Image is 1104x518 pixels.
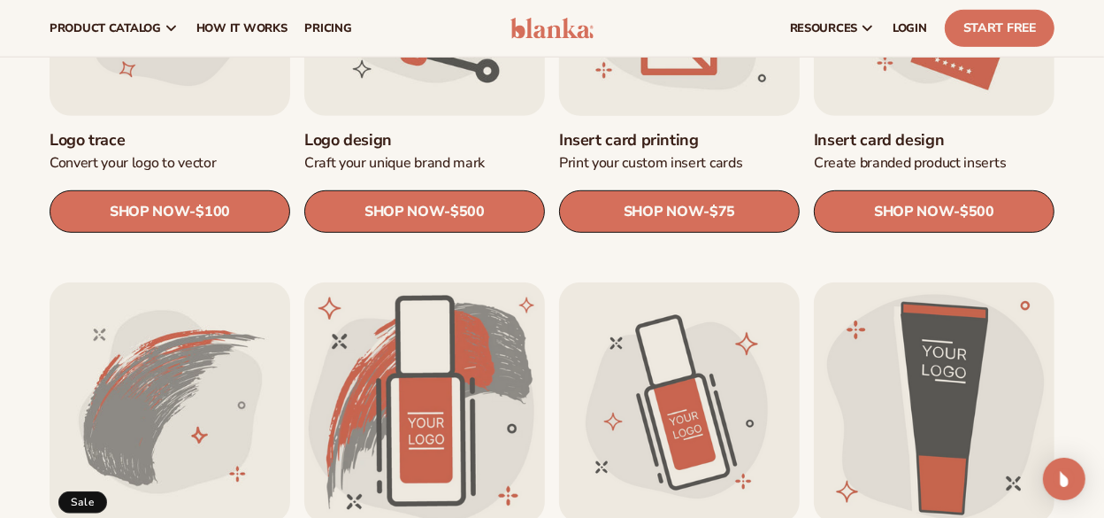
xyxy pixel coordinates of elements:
[450,204,485,220] span: $500
[893,21,927,35] span: LOGIN
[50,21,161,35] span: product catalog
[624,203,703,220] span: SHOP NOW
[709,204,735,220] span: $75
[814,190,1054,233] a: SHOP NOW- $500
[196,21,287,35] span: How It Works
[304,21,351,35] span: pricing
[960,204,994,220] span: $500
[304,130,545,151] a: Logo design
[874,203,954,220] span: SHOP NOW
[195,204,230,220] span: $100
[304,190,545,233] a: SHOP NOW- $500
[814,130,1054,151] a: Insert card design
[50,130,290,151] a: Logo trace
[110,203,189,220] span: SHOP NOW
[945,10,1054,47] a: Start Free
[1043,458,1085,500] div: Open Intercom Messenger
[510,18,594,39] img: logo
[559,130,800,151] a: Insert card printing
[790,21,857,35] span: resources
[559,190,800,233] a: SHOP NOW- $75
[50,190,290,233] a: SHOP NOW- $100
[364,203,444,220] span: SHOP NOW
